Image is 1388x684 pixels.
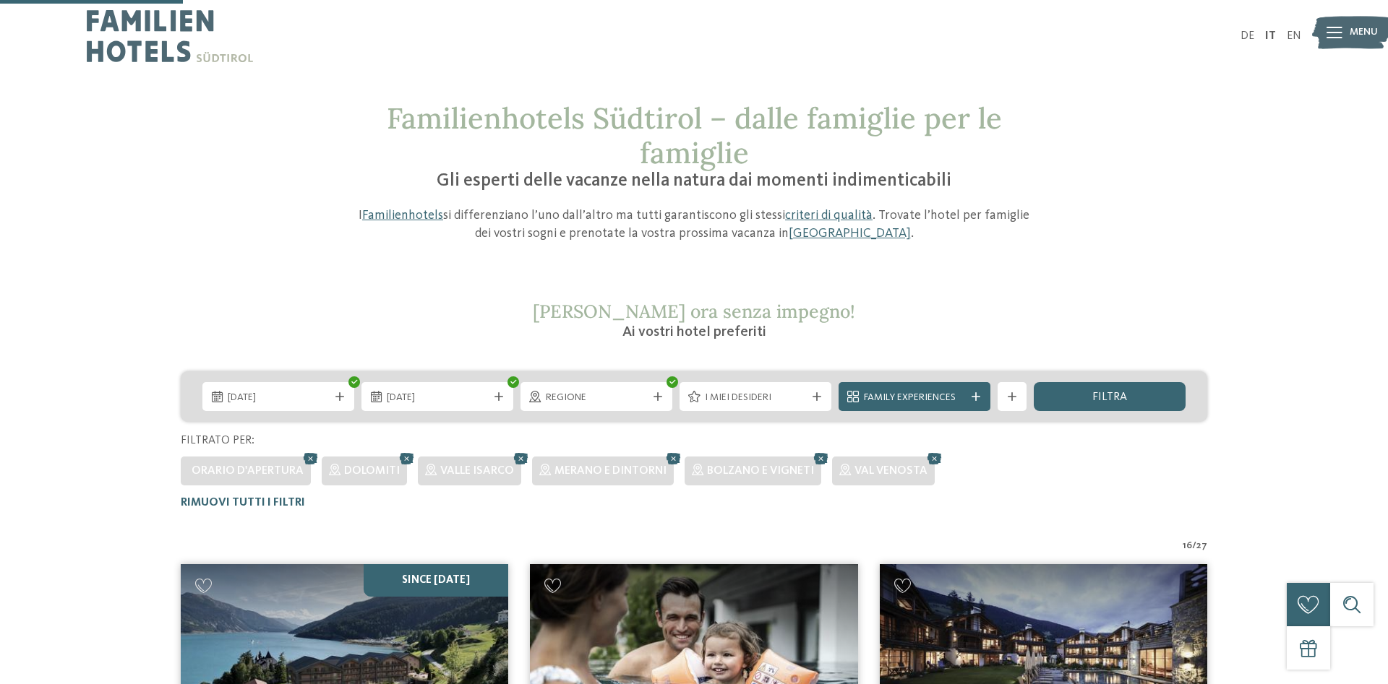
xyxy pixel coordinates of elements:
span: Val Venosta [854,465,928,477]
a: EN [1287,30,1301,42]
span: Gli esperti delle vacanze nella natura dai momenti indimenticabili [437,172,951,190]
span: [PERSON_NAME] ora senza impegno! [533,300,855,323]
p: I si differenziano l’uno dall’altro ma tutti garantiscono gli stessi . Trovate l’hotel per famigl... [351,207,1037,243]
span: 16 [1183,539,1192,553]
span: Bolzano e vigneti [707,465,814,477]
span: Dolomiti [344,465,400,477]
a: IT [1265,30,1276,42]
span: Familienhotels Südtirol – dalle famiglie per le famiglie [387,100,1002,171]
a: criteri di qualità [785,209,873,222]
span: Filtrato per: [181,435,254,446]
span: [DATE] [228,391,329,405]
span: Menu [1350,25,1378,40]
span: 27 [1196,539,1207,553]
span: Orario d'apertura [192,465,304,477]
span: filtra [1092,391,1127,403]
span: Valle Isarco [440,465,514,477]
span: Rimuovi tutti i filtri [181,497,305,508]
span: Merano e dintorni [554,465,667,477]
span: I miei desideri [705,391,806,405]
span: / [1192,539,1196,553]
span: Ai vostri hotel preferiti [622,325,766,339]
span: [DATE] [387,391,488,405]
span: Family Experiences [864,391,965,405]
a: Familienhotels [362,209,443,222]
a: [GEOGRAPHIC_DATA] [789,227,911,240]
span: Regione [546,391,647,405]
a: DE [1241,30,1254,42]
